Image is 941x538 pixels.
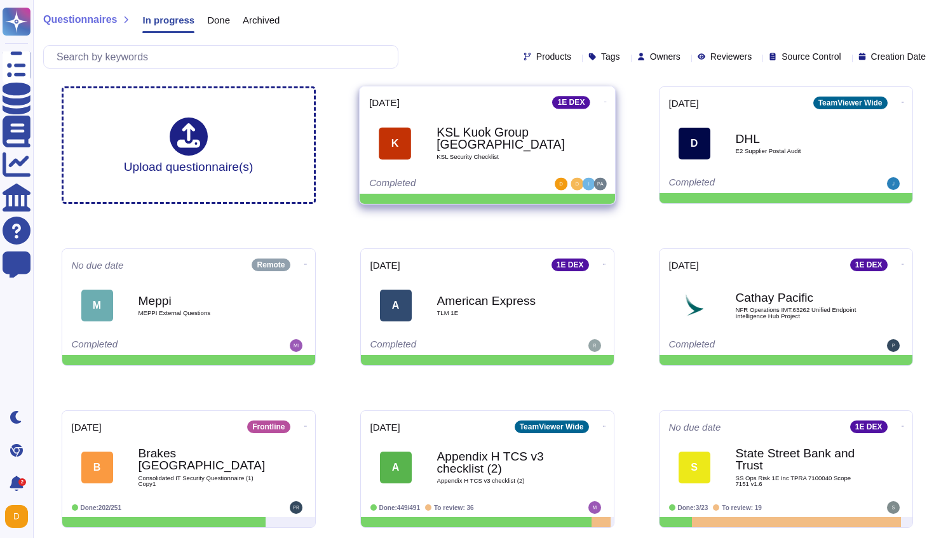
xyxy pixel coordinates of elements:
div: 1E DEX [850,259,888,271]
span: NFR Operations IMT.63262 Unified Endpoint Intelligence Hub Project [736,307,863,319]
span: [DATE] [669,260,699,270]
span: E2 Supplier Postal Audit [736,148,863,154]
img: user [588,339,601,352]
b: American Express [437,295,564,307]
span: Done: 3/23 [678,504,708,511]
b: Meppi [139,295,266,307]
span: Reviewers [710,52,752,61]
div: 1E DEX [552,259,589,271]
div: D [679,128,710,159]
span: Done: 202/251 [81,504,122,511]
span: SS Ops Risk 1E Inc TPRA 7100040 Scope 7151 v1.6 [736,475,863,487]
span: No due date [669,422,721,432]
div: Completed [72,339,227,352]
span: Source Control [782,52,841,61]
span: MEPPI External Questions [139,310,266,316]
div: 2 [18,478,26,486]
b: Appendix H TCS v3 checklist (2) [437,450,564,474]
span: [DATE] [369,98,400,107]
b: Cathay Pacific [736,292,863,304]
span: To review: 19 [722,504,762,511]
img: user [593,178,606,191]
span: To review: 36 [434,504,474,511]
div: 1E DEX [850,420,888,433]
img: user [588,501,601,514]
img: user [290,501,302,514]
span: Products [536,52,571,61]
div: TeamViewer Wide [813,97,888,109]
div: Completed [669,339,825,352]
div: Frontline [247,420,290,433]
span: Questionnaires [43,15,117,25]
span: [DATE] [370,260,400,270]
div: Completed [369,178,527,191]
span: Done [207,15,230,25]
span: Done: 449/491 [379,504,421,511]
input: Search by keywords [50,46,398,68]
span: In progress [142,15,194,25]
b: KSL Kuok Group [GEOGRAPHIC_DATA] [437,126,565,151]
div: B [81,452,113,483]
div: Completed [669,177,825,190]
div: S [679,452,710,483]
span: Consolidated IT Security Questionnaire (1) Copy1 [139,475,266,487]
img: user [582,178,595,191]
b: State Street Bank and Trust [736,447,863,471]
span: TLM 1E [437,310,564,316]
span: Appendix H TCS v3 checklist (2) [437,478,564,484]
div: A [380,290,412,321]
img: user [887,501,900,514]
span: KSL Security Checklist [437,154,565,161]
img: Logo [679,290,710,321]
span: No due date [72,260,124,270]
div: TeamViewer Wide [515,420,589,433]
span: Tags [601,52,620,61]
span: [DATE] [72,422,102,432]
img: user [887,339,900,352]
div: A [380,452,412,483]
img: user [5,505,28,528]
img: user [571,178,583,191]
img: user [555,178,567,191]
div: Remote [252,259,290,271]
b: DHL [736,133,863,145]
div: Upload questionnaire(s) [124,118,254,173]
div: M [81,290,113,321]
span: Creation Date [871,52,926,61]
span: [DATE] [669,98,699,108]
img: user [887,177,900,190]
b: Brakes [GEOGRAPHIC_DATA] [139,447,266,471]
span: Archived [243,15,280,25]
div: Completed [370,339,526,352]
img: user [290,339,302,352]
span: Owners [650,52,680,61]
div: 1E DEX [552,96,590,109]
button: user [3,502,37,530]
div: K [379,127,411,159]
span: [DATE] [370,422,400,432]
